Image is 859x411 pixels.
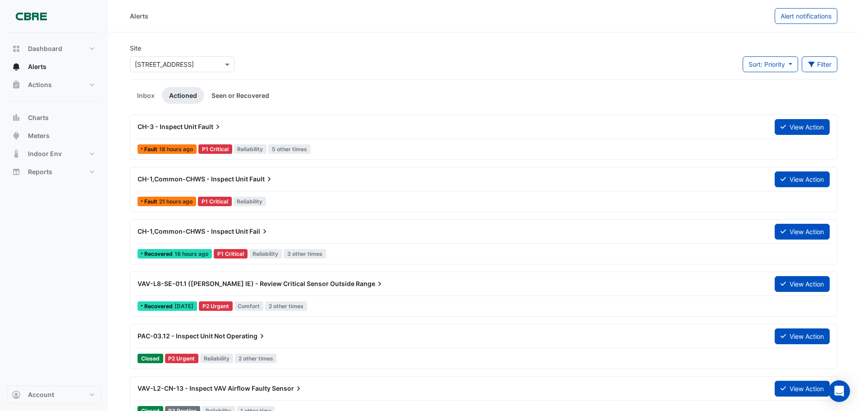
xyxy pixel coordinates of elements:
[159,146,193,152] span: Wed 27-Aug-2025 14:06 AEST
[249,249,282,259] span: Reliability
[12,80,21,89] app-icon: Actions
[775,328,830,344] button: View Action
[268,144,311,154] span: 5 other times
[249,227,269,236] span: Fail
[28,44,62,53] span: Dashboard
[234,144,267,154] span: Reliability
[144,251,175,257] span: Recovered
[138,123,197,130] span: CH-3 - Inspect Unit
[7,40,101,58] button: Dashboard
[12,113,21,122] app-icon: Charts
[272,384,303,393] span: Sensor
[7,58,101,76] button: Alerts
[199,301,233,311] div: P2 Urgent
[198,122,222,131] span: Fault
[12,62,21,71] app-icon: Alerts
[204,87,276,104] a: Seen or Recovered
[265,301,307,311] span: 2 other times
[11,7,51,25] img: Company Logo
[130,87,162,104] a: Inbox
[7,145,101,163] button: Indoor Env
[165,354,199,363] div: P2 Urgent
[775,171,830,187] button: View Action
[226,332,266,341] span: Operating
[828,380,850,402] div: Open Intercom Messenger
[144,199,159,204] span: Fault
[28,131,50,140] span: Meters
[198,197,232,206] div: P1 Critical
[7,127,101,145] button: Meters
[12,44,21,53] app-icon: Dashboard
[775,381,830,397] button: View Action
[28,149,62,158] span: Indoor Env
[28,62,46,71] span: Alerts
[198,144,232,154] div: P1 Critical
[12,131,21,140] app-icon: Meters
[284,249,326,259] span: 3 other times
[138,384,271,392] span: VAV-L2-CN-13 - Inspect VAV Airflow Faulty
[12,149,21,158] app-icon: Indoor Env
[138,332,225,340] span: PAC-03.12 - Inspect Unit Not
[7,386,101,404] button: Account
[12,167,21,176] app-icon: Reports
[130,11,148,21] div: Alerts
[743,56,798,72] button: Sort: Priority
[775,8,837,24] button: Alert notifications
[28,390,54,399] span: Account
[130,43,141,53] label: Site
[7,109,101,127] button: Charts
[138,280,354,287] span: VAV-L8-SE-01.1 ([PERSON_NAME] IE) - Review Critical Sensor Outside
[138,175,248,183] span: CH-1,Common-CHWS - Inspect Unit
[144,304,175,309] span: Recovered
[249,175,274,184] span: Fault
[200,354,233,363] span: Reliability
[28,80,52,89] span: Actions
[234,301,264,311] span: Comfort
[235,354,277,363] span: 2 other times
[159,198,193,205] span: Wed 27-Aug-2025 10:30 AEST
[775,224,830,240] button: View Action
[781,12,831,20] span: Alert notifications
[775,119,830,135] button: View Action
[234,197,266,206] span: Reliability
[175,250,208,257] span: Wed 27-Aug-2025 14:06 AEST
[802,56,838,72] button: Filter
[356,279,384,288] span: Range
[7,163,101,181] button: Reports
[175,303,193,309] span: Tue 05-Aug-2025 09:15 AEST
[7,76,101,94] button: Actions
[162,87,204,104] a: Actioned
[775,276,830,292] button: View Action
[28,167,52,176] span: Reports
[214,249,248,259] div: P1 Critical
[138,354,163,363] span: Closed
[28,113,49,122] span: Charts
[749,60,785,68] span: Sort: Priority
[144,147,159,152] span: Fault
[138,227,248,235] span: CH-1,Common-CHWS - Inspect Unit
